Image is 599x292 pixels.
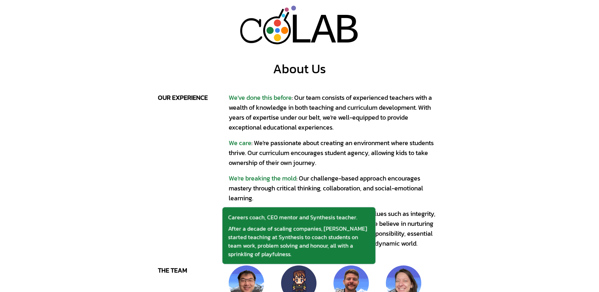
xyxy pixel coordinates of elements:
[229,138,441,168] div: : We're passionate about creating an environment where students thrive. Our curriculum encourages...
[334,6,359,57] div: B
[223,6,376,45] a: LAB
[229,173,441,203] div: : Our challenge-based approach encourages mastery through critical thinking, collaboration, and s...
[228,224,370,258] div: After a decade of scaling companies, [PERSON_NAME] started teaching at Synthesis to coach student...
[273,62,326,76] div: About Us
[229,173,296,183] span: We're breaking the mold
[311,6,336,57] div: A
[228,213,370,222] div: Careers coach, CEO mentor and Synthesis teacher.
[158,265,229,275] div: the team
[229,93,441,132] div: : Our team consists of experienced teachers with a wealth of knowledge in both teaching and curri...
[229,138,251,148] span: We care
[288,6,313,57] div: L
[229,93,292,102] span: We've done this before
[158,93,229,103] div: our experience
